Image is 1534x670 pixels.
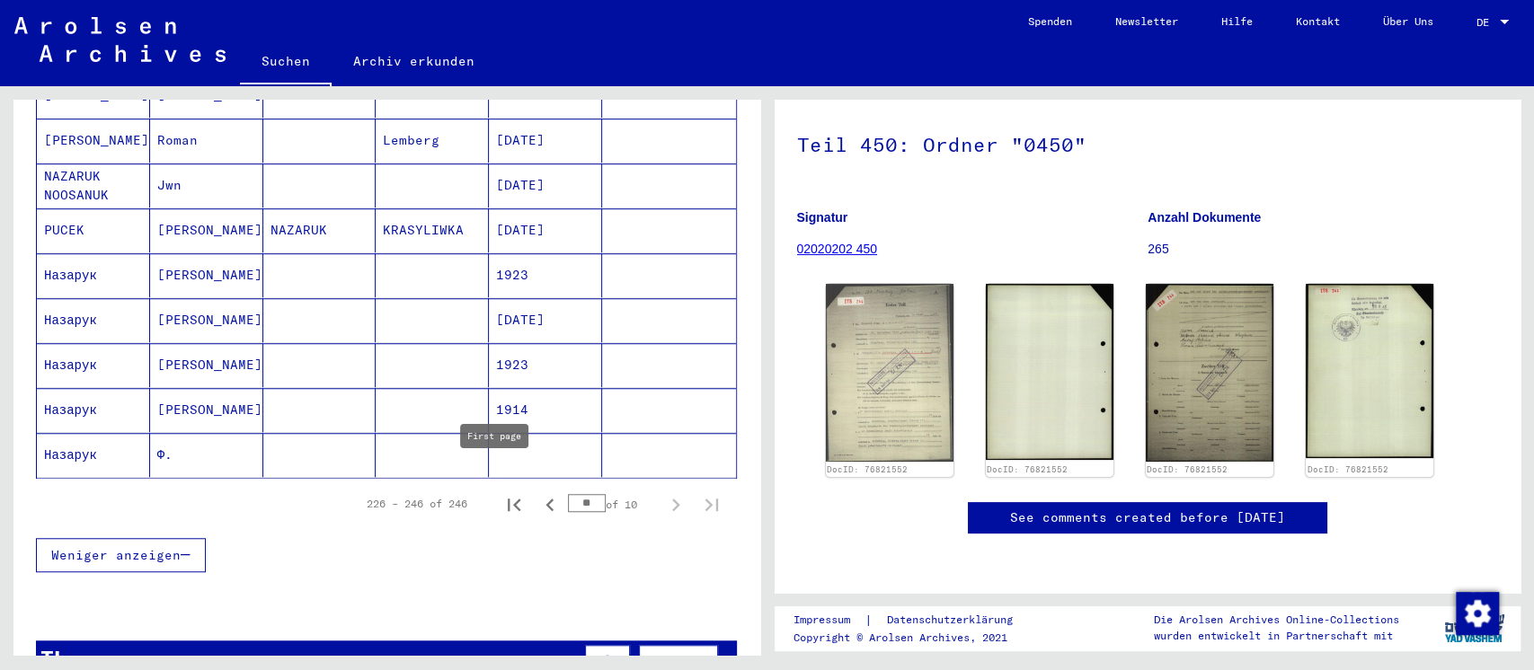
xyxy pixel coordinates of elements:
mat-cell: NAZARUK [263,208,377,252]
div: Zustimmung ändern [1455,591,1498,634]
span: 44 [266,654,282,670]
div: of 10 [568,495,658,512]
img: Arolsen_neg.svg [14,17,226,62]
mat-cell: Lemberg [376,119,489,163]
mat-cell: [DATE] [489,119,602,163]
a: Suchen [240,40,332,86]
h1: Teil 450: Ordner "0450" [797,103,1499,182]
a: Archiv erkunden [332,40,496,83]
img: Zustimmung ändern [1456,592,1499,635]
mat-cell: [DATE] [489,163,602,207]
span: Datensätze gefunden [282,654,436,670]
mat-cell: [PERSON_NAME] [150,388,263,432]
mat-cell: 1923 [489,253,602,297]
img: 004.jpg [1306,284,1433,458]
a: DocID: 76821552 [1147,464,1228,474]
button: First page [496,486,532,522]
p: wurden entwickelt in Partnerschaft mit [1154,628,1399,644]
div: 226 – 246 of 246 [367,496,467,512]
mat-cell: [PERSON_NAME] [37,119,150,163]
b: Anzahl Dokumente [1148,210,1261,225]
div: | [794,611,1034,630]
a: DocID: 76821552 [1307,464,1388,474]
b: Signatur [797,210,848,225]
a: Datenschutzerklärung [873,611,1034,630]
mat-cell: [PERSON_NAME] [150,253,263,297]
mat-cell: [PERSON_NAME] [150,208,263,252]
mat-cell: Назарук [37,388,150,432]
img: 003.jpg [1146,284,1273,462]
mat-cell: Назарук [37,343,150,387]
mat-cell: Jwn [150,163,263,207]
button: Weniger anzeigen [36,538,206,572]
span: Weniger anzeigen [51,547,181,563]
a: See comments created before [DATE] [1010,508,1285,527]
p: Copyright © Arolsen Archives, 2021 [794,630,1034,646]
img: yv_logo.png [1441,605,1508,650]
mat-cell: Ф. [150,433,263,477]
mat-cell: [PERSON_NAME] [150,343,263,387]
mat-cell: Roman [150,119,263,163]
a: DocID: 76821552 [987,464,1068,474]
mat-cell: Назарук [37,298,150,342]
span: DE [1476,16,1496,29]
mat-cell: 1923 [489,343,602,387]
mat-cell: 1914 [489,388,602,432]
img: 002.jpg [986,284,1113,460]
a: Impressum [794,611,865,630]
mat-cell: [DATE] [489,298,602,342]
p: Die Arolsen Archives Online-Collections [1154,612,1399,628]
mat-cell: PUCEK [37,208,150,252]
span: Filter [654,654,703,670]
mat-cell: Назарук [37,253,150,297]
p: 265 [1148,240,1498,259]
button: Next page [658,486,694,522]
mat-cell: [PERSON_NAME] [150,298,263,342]
mat-cell: Назарук [37,433,150,477]
button: Last page [694,486,730,522]
mat-cell: NAZARUK NOOSANUK [37,163,150,207]
button: Previous page [532,486,568,522]
mat-cell: [DATE] [489,208,602,252]
a: 02020202 450 [797,242,878,256]
a: DocID: 76821552 [827,464,908,474]
mat-cell: KRASYLIWKA [376,208,489,252]
img: 001.jpg [826,284,953,461]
